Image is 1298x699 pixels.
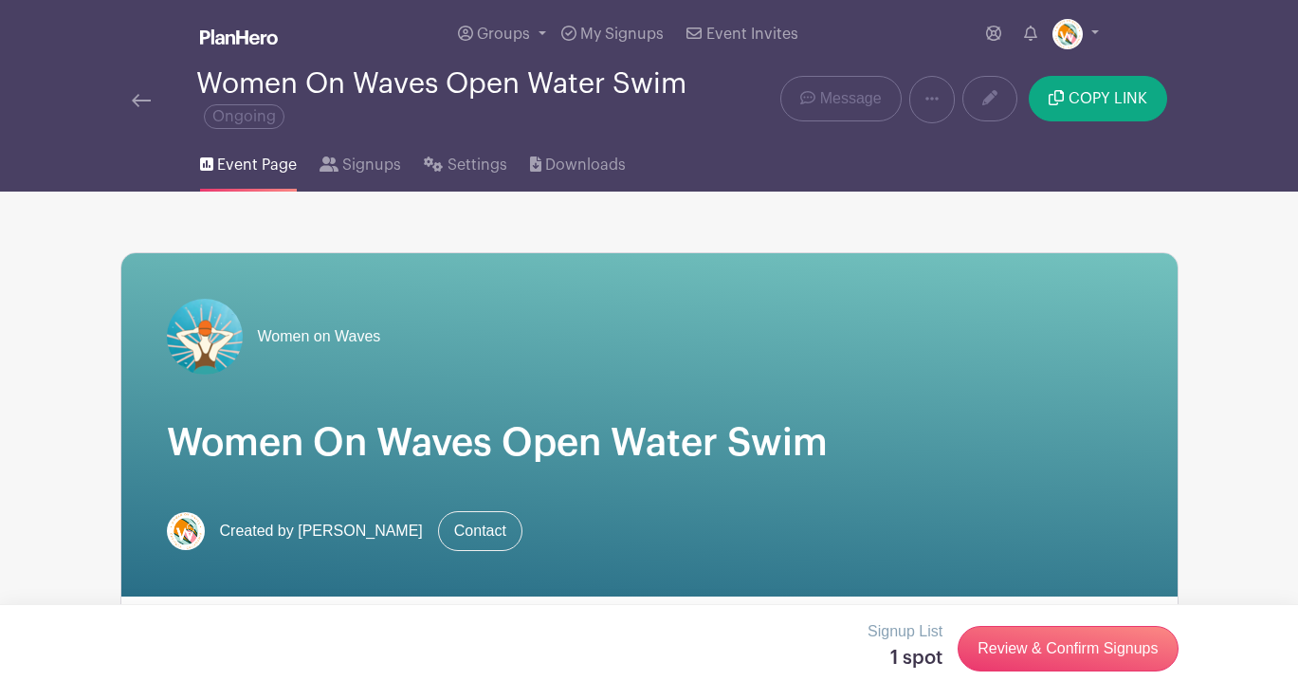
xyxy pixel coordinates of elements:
h1: Women On Waves Open Water Swim [167,420,1132,466]
img: Screenshot%202025-06-15%20at%209.03.41%E2%80%AFPM.png [1052,19,1083,49]
span: Created by [PERSON_NAME] [220,520,423,543]
img: Screenshot%202025-06-15%20at%209.03.41%E2%80%AFPM.png [167,512,205,550]
span: Signups [342,154,401,176]
a: Message [780,76,901,121]
span: Ongoing [204,104,284,129]
button: COPY LINK [1029,76,1166,121]
a: Settings [424,131,506,192]
span: My Signups [580,27,664,42]
img: logo_white-6c42ec7e38ccf1d336a20a19083b03d10ae64f83f12c07503d8b9e83406b4c7d.svg [200,29,278,45]
a: Contact [438,511,522,551]
a: Signups [320,131,401,192]
a: Event Page [200,131,297,192]
a: Review & Confirm Signups [958,626,1178,671]
img: back-arrow-29a5d9b10d5bd6ae65dc969a981735edf675c4d7a1fe02e03b50dbd4ba3cdb55.svg [132,94,151,107]
span: Downloads [545,154,626,176]
span: Event Page [217,154,297,176]
a: Downloads [530,131,626,192]
img: Open%20Water%20Swim%20(3).png [167,299,243,375]
span: COPY LINK [1069,91,1147,106]
span: Message [820,87,882,110]
span: Event Invites [706,27,798,42]
h5: 1 spot [868,647,942,670]
span: Settings [448,154,507,176]
p: Signup List [868,620,942,643]
span: Women on Waves [258,325,381,348]
div: Women On Waves Open Water Swim [196,68,711,131]
span: Groups [477,27,530,42]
